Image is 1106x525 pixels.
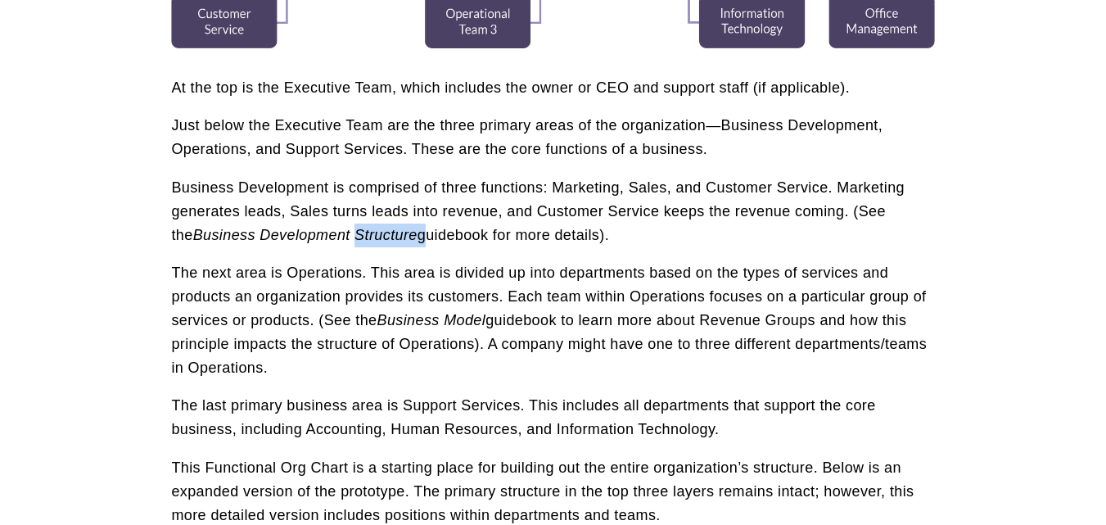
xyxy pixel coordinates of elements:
[193,227,418,243] em: Business Development Structure
[171,394,934,441] p: The last primary business area is Support Services. This includes all departments that support th...
[171,261,934,379] p: The next area is Operations. This area is divided up into departments based on the types of servi...
[171,76,934,100] p: At the top is the Executive Team, which includes the owner or CEO and support staff (if applicable).
[171,114,934,161] p: Just below the Executive Team are the three primary areas of the organization—Business Developmen...
[171,176,934,247] p: Business Development is comprised of three functions: Marketing, Sales, and Customer Service. Mar...
[377,312,486,328] em: Business Model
